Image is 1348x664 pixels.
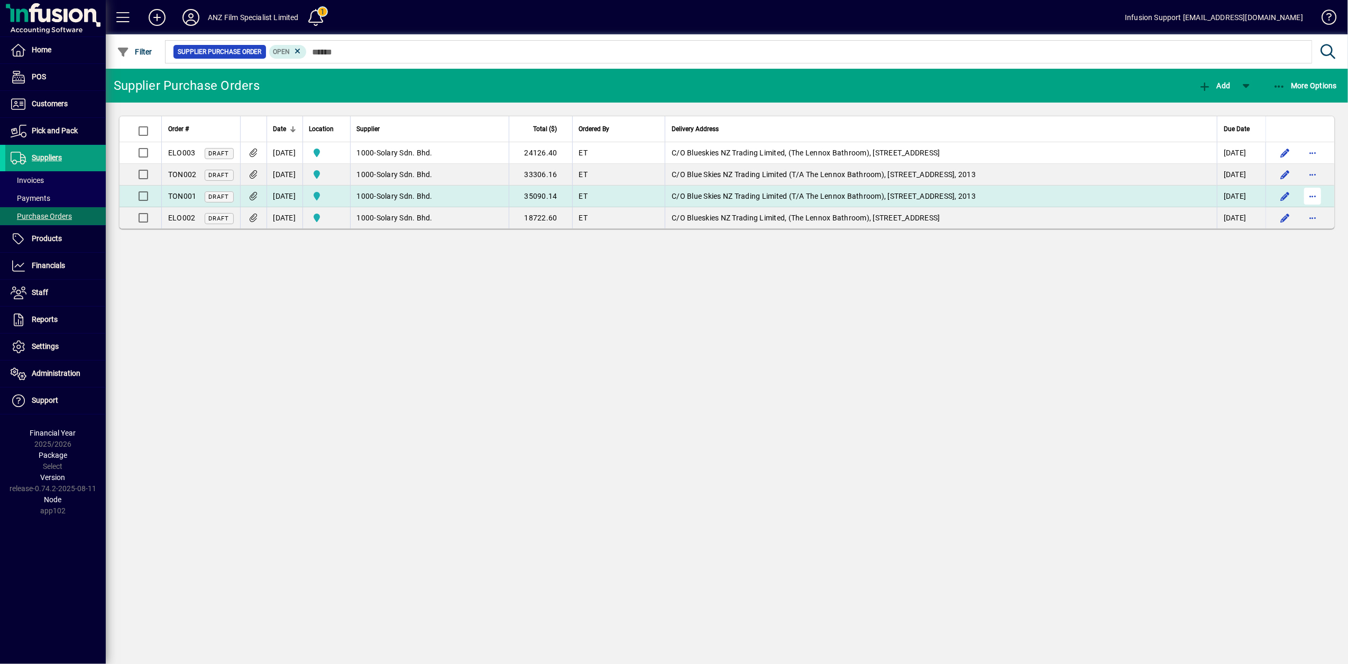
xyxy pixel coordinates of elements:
[579,123,610,135] span: Ordered By
[1273,81,1337,90] span: More Options
[32,288,48,297] span: Staff
[1217,207,1266,228] td: [DATE]
[672,123,719,135] span: Delivery Address
[509,164,572,186] td: 33306.16
[114,77,260,94] div: Supplier Purchase Orders
[516,123,567,135] div: Total ($)
[168,123,234,135] div: Order #
[1196,76,1233,95] button: Add
[534,123,557,135] span: Total ($)
[350,164,509,186] td: -
[5,253,106,279] a: Financials
[5,361,106,387] a: Administration
[273,123,287,135] span: Date
[5,37,106,63] a: Home
[1125,9,1303,26] div: Infusion Support [EMAIL_ADDRESS][DOMAIN_NAME]
[32,153,62,162] span: Suppliers
[1304,209,1321,226] button: More options
[267,142,302,164] td: [DATE]
[269,45,307,59] mat-chip: Completion Status: Open
[32,315,58,324] span: Reports
[309,168,344,181] span: AKL Warehouse
[168,123,189,135] span: Order #
[579,170,588,179] span: ET
[32,45,51,54] span: Home
[579,214,588,222] span: ET
[117,48,152,56] span: Filter
[140,8,174,27] button: Add
[350,207,509,228] td: -
[5,171,106,189] a: Invoices
[32,72,46,81] span: POS
[114,42,155,61] button: Filter
[1277,188,1294,205] button: Edit
[168,170,197,179] span: TON002
[5,388,106,414] a: Support
[208,9,299,26] div: ANZ Film Specialist Limited
[1270,76,1340,95] button: More Options
[32,234,62,243] span: Products
[1304,166,1321,183] button: More options
[39,451,67,459] span: Package
[357,192,374,200] span: 1000
[1224,123,1259,135] div: Due Date
[168,192,197,200] span: TON001
[32,369,80,377] span: Administration
[5,226,106,252] a: Products
[32,261,65,270] span: Financials
[509,207,572,228] td: 18722.60
[665,207,1217,228] td: C/O Blueskies NZ Trading Limited, (The Lennox Bathroom), [STREET_ADDRESS]
[273,123,296,135] div: Date
[1224,123,1250,135] span: Due Date
[509,142,572,164] td: 24126.40
[5,334,106,360] a: Settings
[32,342,59,351] span: Settings
[5,307,106,333] a: Reports
[5,118,106,144] a: Pick and Pack
[209,193,230,200] span: Draft
[309,190,344,202] span: AKL Warehouse
[41,473,66,482] span: Version
[5,280,106,306] a: Staff
[168,214,196,222] span: ELO002
[309,211,344,224] span: AKL Warehouse
[267,164,302,186] td: [DATE]
[1277,209,1294,226] button: Edit
[44,495,62,504] span: Node
[1304,144,1321,161] button: More options
[309,123,334,135] span: Location
[5,91,106,117] a: Customers
[357,123,502,135] div: Supplier
[509,186,572,207] td: 35090.14
[11,212,72,220] span: Purchase Orders
[377,214,433,222] span: Solary Sdn. Bhd.
[209,215,230,222] span: Draft
[350,142,509,164] td: -
[178,47,262,57] span: Supplier Purchase Order
[377,170,433,179] span: Solary Sdn. Bhd.
[665,186,1217,207] td: C/O Blue Skies NZ Trading Limited (T/A The Lennox Bathroom), [STREET_ADDRESS], 2013
[1304,188,1321,205] button: More options
[309,146,344,159] span: AKL Warehouse
[579,149,588,157] span: ET
[1217,164,1266,186] td: [DATE]
[209,172,230,179] span: Draft
[32,126,78,135] span: Pick and Pack
[665,142,1217,164] td: C/O Blueskies NZ Trading Limited, (The Lennox Bathroom), [STREET_ADDRESS]
[168,149,196,157] span: ELO003
[1277,144,1294,161] button: Edit
[1198,81,1230,90] span: Add
[377,149,433,157] span: Solary Sdn. Bhd.
[1217,142,1266,164] td: [DATE]
[11,176,44,185] span: Invoices
[1277,166,1294,183] button: Edit
[32,99,68,108] span: Customers
[357,123,380,135] span: Supplier
[579,192,588,200] span: ET
[309,123,344,135] div: Location
[357,149,374,157] span: 1000
[5,189,106,207] a: Payments
[1314,2,1335,36] a: Knowledge Base
[5,207,106,225] a: Purchase Orders
[273,48,290,56] span: Open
